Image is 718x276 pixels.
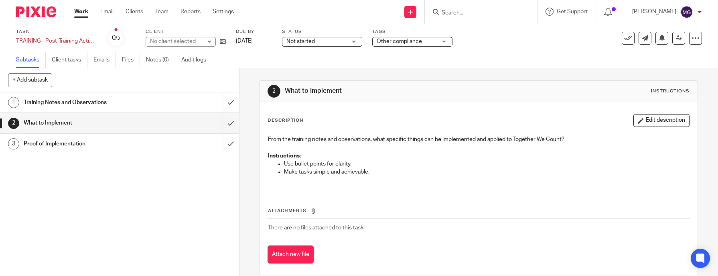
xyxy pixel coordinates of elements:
[285,87,496,95] h1: What to Implement
[268,209,306,213] span: Attachments
[126,8,143,16] a: Clients
[8,97,19,108] div: 1
[236,29,272,35] label: Due by
[268,225,365,231] span: There are no files attached to this task.
[8,138,19,149] div: 3
[112,33,120,43] div: 0
[268,135,689,143] p: From the training notes and observations, what specific things can be implemented and applied to ...
[16,6,56,17] img: Pixie
[116,36,120,41] small: /3
[651,88,690,94] div: Instructions
[24,96,151,108] h1: Training Notes and Observations
[155,8,168,16] a: Team
[284,168,689,176] p: Make tasks simple and achievable.
[74,8,88,16] a: Work
[150,37,202,45] div: No client selected
[268,85,280,98] div: 2
[557,9,588,14] span: Get Support
[16,29,96,35] label: Task
[213,8,234,16] a: Settings
[633,114,690,127] button: Edit description
[236,38,253,44] span: [DATE]
[268,153,301,159] strong: Instructions:
[146,52,175,68] a: Notes (0)
[282,29,362,35] label: Status
[377,39,422,44] span: Other compliance
[680,6,693,18] img: svg%3E
[268,117,303,124] p: Description
[100,8,114,16] a: Email
[16,52,46,68] a: Subtasks
[632,8,676,16] p: [PERSON_NAME]
[52,52,87,68] a: Client tasks
[181,52,212,68] a: Audit logs
[8,73,52,87] button: + Add subtask
[122,52,140,68] a: Files
[268,245,314,264] button: Attach new file
[372,29,452,35] label: Tags
[284,160,689,168] p: Use bullet points for clarity.
[441,10,513,17] input: Search
[146,29,226,35] label: Client
[24,117,151,129] h1: What to Implement
[8,118,19,129] div: 2
[286,39,315,44] span: Not started
[16,37,96,45] div: TRAINING - Post-Training Action Plan
[24,138,151,150] h1: Proof of Implementation
[93,52,116,68] a: Emails
[181,8,201,16] a: Reports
